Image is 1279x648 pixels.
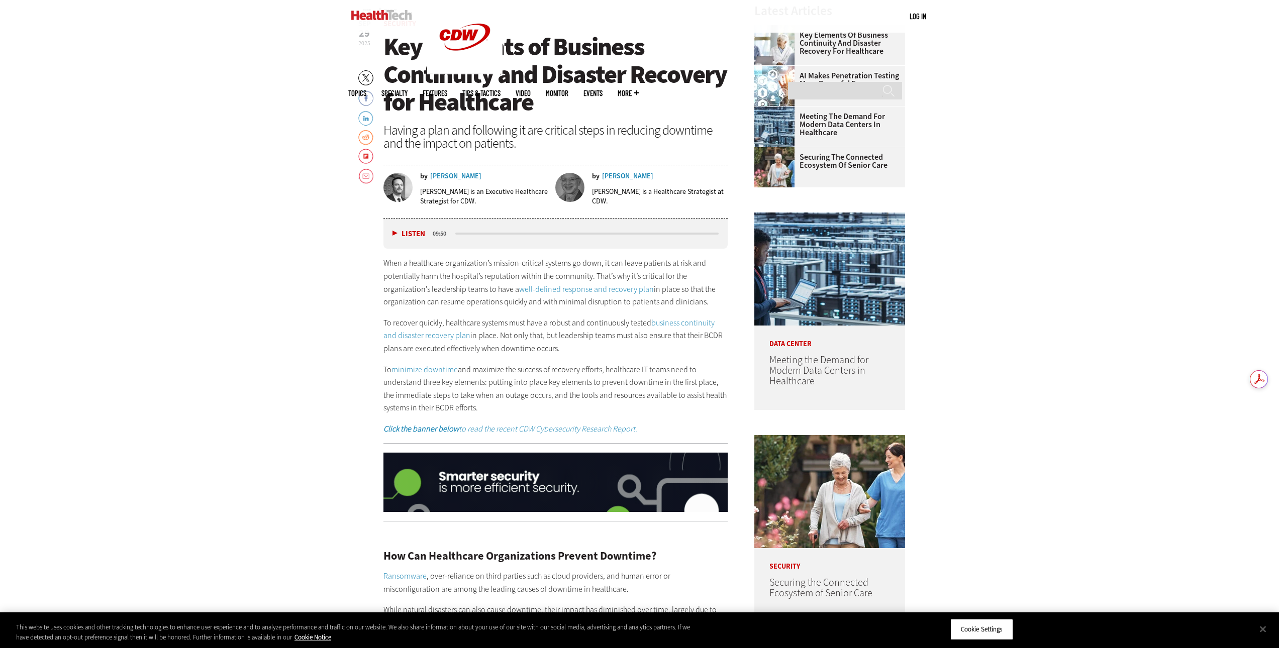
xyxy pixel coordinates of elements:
[950,619,1013,640] button: Cookie Settings
[420,173,428,180] span: by
[423,89,447,97] a: Features
[754,212,905,326] img: engineer with laptop overlooking data center
[910,12,926,21] a: Log in
[592,173,600,180] span: by
[351,10,412,20] img: Home
[754,113,899,137] a: Meeting the Demand for Modern Data Centers in Healthcare
[383,423,459,434] strong: Click the banner below
[420,187,549,206] p: [PERSON_NAME] is an Executive Healthcare Strategist for CDW.
[555,173,584,202] img: Eli Tarlow
[392,230,425,238] button: Listen
[583,89,603,97] a: Events
[462,89,501,97] a: Tips & Tactics
[602,173,653,180] a: [PERSON_NAME]
[383,570,728,595] p: , over-reliance on third parties such as cloud providers, and human error or misconfiguration are...
[383,219,728,249] div: media player
[383,423,637,434] a: Click the banner belowto read the recent CDW Cybersecurity Research Report.
[383,316,728,355] p: To recover quickly, healthcare systems must have a robust and continuously tested in place. Not o...
[754,435,905,548] img: nurse walks with senior woman through a garden
[769,353,868,388] a: Meeting the Demand for Modern Data Centers in Healthcare
[383,257,728,308] p: When a healthcare organization’s mission-critical systems go down, it can leave patients at risk ...
[383,173,413,202] img: Nelson Carreira
[383,453,728,512] img: x_security_q325_animated_click_desktop_03
[754,147,795,187] img: nurse walks with senior woman through a garden
[383,423,637,434] em: to read the recent CDW Cybersecurity Research Report.
[519,284,654,294] a: well-defined response and recovery plan
[431,229,454,238] div: duration
[910,11,926,22] div: User menu
[381,89,408,97] span: Specialty
[383,551,728,562] h2: How Can Healthcare Organizations Prevent Downtime?
[754,326,905,348] p: Data Center
[769,576,872,600] a: Securing the Connected Ecosystem of Senior Care
[754,66,795,106] img: Healthcare and hacking concept
[618,89,639,97] span: More
[754,548,905,570] p: Security
[383,363,728,414] p: To and maximize the success of recovery efforts, healthcare IT teams need to understand three key...
[383,571,427,581] a: Ransomware
[592,187,728,206] p: [PERSON_NAME] is a Healthcare Strategist at CDW.
[754,153,899,169] a: Securing the Connected Ecosystem of Senior Care
[16,622,704,642] div: This website uses cookies and other tracking technologies to enhance user experience and to analy...
[348,89,366,97] span: Topics
[383,124,728,150] div: Having a plan and following it are critical steps in reducing downtime and the impact on patients.
[427,66,503,77] a: CDW
[754,106,800,115] a: engineer with laptop overlooking data center
[391,364,458,375] a: minimize downtime
[294,633,331,641] a: More information about your privacy
[516,89,531,97] a: Video
[754,147,800,155] a: nurse walks with senior woman through a garden
[430,173,481,180] a: [PERSON_NAME]
[1252,618,1274,640] button: Close
[754,106,795,147] img: engineer with laptop overlooking data center
[546,89,568,97] a: MonITor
